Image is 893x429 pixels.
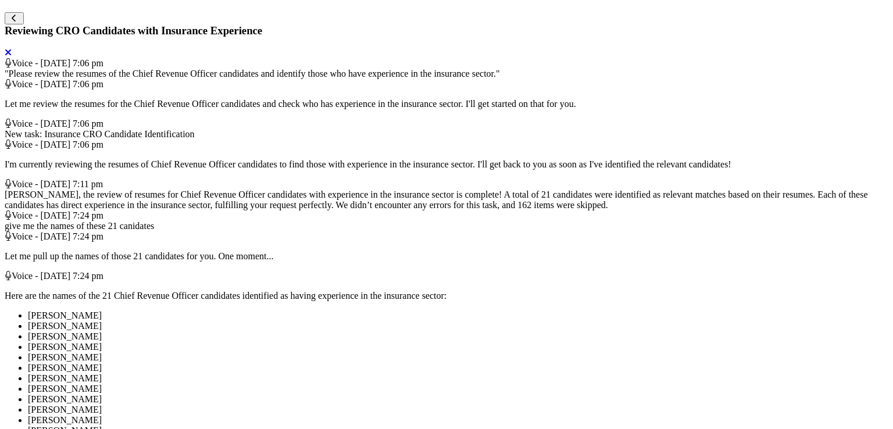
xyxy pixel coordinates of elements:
div: AI Agent and team can help [24,246,195,258]
span: Voice - [5,79,38,89]
img: Profile image for Nate [24,184,47,208]
time: [DATE] 7:06 pm [40,119,103,128]
div: [PERSON_NAME] [52,196,119,208]
time: [DATE] 7:24 pm [40,210,103,220]
li: [PERSON_NAME] [28,394,888,405]
span: Thank you! [52,185,98,194]
li: [PERSON_NAME] [28,373,888,384]
li: [PERSON_NAME] [28,310,888,321]
li: [PERSON_NAME] [28,331,888,342]
time: [DATE] 7:06 pm [40,140,103,149]
span: Voice - [5,58,38,68]
time: [DATE] 7:11 pm [40,179,103,189]
li: [PERSON_NAME] [28,415,888,426]
div: Recent message [24,167,209,179]
span: Voice - [5,140,38,149]
button: Messages [116,359,233,406]
time: [DATE] 7:24 pm [40,231,103,241]
time: [DATE] 7:06 pm [40,79,103,89]
p: How can we help? [23,122,209,142]
div: [PERSON_NAME], the review of resumes for Chief Revenue Officer candidates with experience in the ... [5,190,888,210]
li: [PERSON_NAME] [28,384,888,394]
div: "Please review the resumes of the Chief Revenue Officer candidates and identify those who have ex... [5,58,888,79]
div: give me the names of these 21 canidates [5,210,888,231]
span: Messages [155,388,195,396]
li: [PERSON_NAME] [28,363,888,373]
div: Close [200,19,221,40]
p: Here are the names of the 21 Chief Revenue Officer candidates identified as having experience in ... [5,291,888,301]
li: [PERSON_NAME] [28,321,888,331]
p: Let me review the resumes for the Chief Revenue Officer candidates and check who has experience i... [5,99,888,109]
span: Home [45,388,71,396]
span: Voice - [5,271,38,281]
div: • 43m ago [122,196,162,208]
span: Voice - [5,210,38,220]
li: [PERSON_NAME] [28,405,888,415]
h3: Reviewing CRO Candidates with Insurance Experience [5,11,888,37]
span: Voice - [5,119,38,128]
div: Ask a questionAI Agent and team can help [12,224,221,268]
div: Recent messageProfile image for NateThank you![PERSON_NAME]•43m ago [12,157,221,218]
div: New task: Insurance CRO Candidate Identification [5,119,888,140]
li: [PERSON_NAME] [28,342,888,352]
span: Voice - [5,231,38,241]
time: [DATE] 7:06 pm [40,58,103,68]
div: Ask a question [24,234,195,246]
li: [PERSON_NAME] [28,352,888,363]
span: Voice - [5,179,38,189]
img: logo [23,22,110,41]
p: Let me pull up the names of those 21 candidates for you. One moment... [5,251,888,262]
p: I'm currently reviewing the resumes of Chief Revenue Officer candidates to find those with experi... [5,159,888,170]
p: Hi [PERSON_NAME] 👋 [23,83,209,122]
time: [DATE] 7:24 pm [40,271,103,281]
div: Profile image for NateThank you![PERSON_NAME]•43m ago [12,174,220,217]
